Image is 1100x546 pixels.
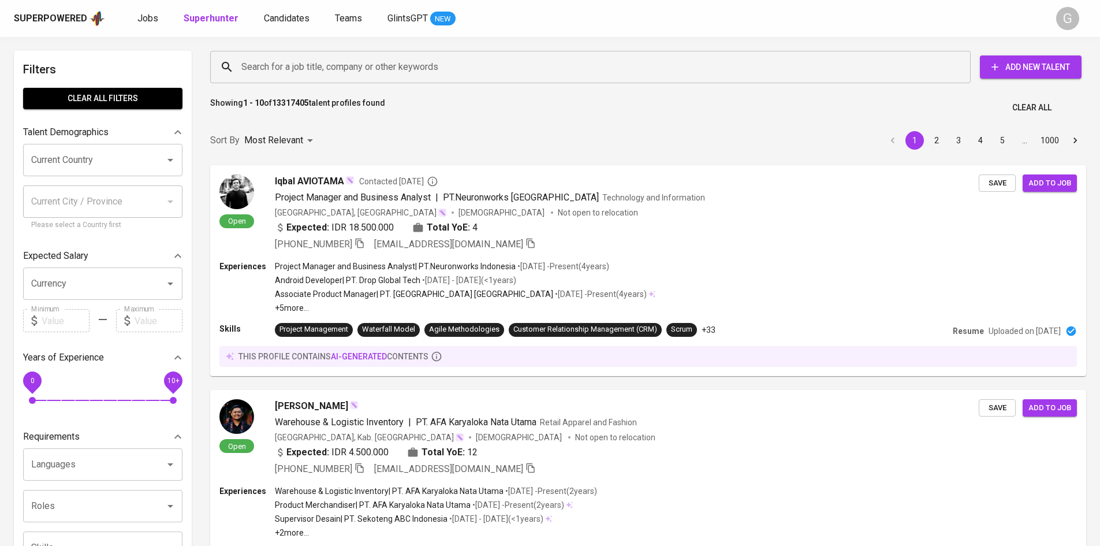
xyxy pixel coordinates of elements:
[23,244,182,268] div: Expected Salary
[264,13,310,24] span: Candidates
[387,12,456,26] a: GlintsGPT NEW
[219,485,275,497] p: Experiences
[210,97,385,118] p: Showing of talent profiles found
[275,207,447,218] div: [GEOGRAPHIC_DATA], [GEOGRAPHIC_DATA]
[345,176,355,185] img: magic_wand.svg
[23,430,80,444] p: Requirements
[553,288,647,300] p: • [DATE] - Present ( 4 years )
[408,415,411,429] span: |
[476,432,564,443] span: [DEMOGRAPHIC_DATA]
[243,98,264,107] b: 1 - 10
[162,498,178,514] button: Open
[362,324,415,335] div: Waterfall Model
[1037,131,1062,150] button: Go to page 1000
[540,418,637,427] span: Retail Apparel and Fashion
[458,207,546,218] span: [DEMOGRAPHIC_DATA]
[184,12,241,26] a: Superhunter
[90,10,105,27] img: app logo
[989,60,1072,75] span: Add New Talent
[275,432,464,443] div: [GEOGRAPHIC_DATA], Kab. [GEOGRAPHIC_DATA]
[275,174,344,188] span: Iqbal AVIOTAMA
[702,324,715,336] p: +33
[513,324,657,335] div: Customer Relationship Management (CRM)
[32,91,173,106] span: Clear All filters
[137,13,158,24] span: Jobs
[335,13,362,24] span: Teams
[23,425,182,448] div: Requirements
[1023,399,1077,417] button: Add to job
[286,221,329,235] b: Expected:
[349,400,359,410] img: magic_wand.svg
[275,261,516,272] p: Project Manager and Business Analyst | PT.Neuronworks Indonesia
[387,13,428,24] span: GlintsGPT
[1008,97,1056,118] button: Clear All
[275,445,389,459] div: IDR 4.500.000
[23,121,182,144] div: Talent Demographics
[264,12,312,26] a: Candidates
[374,463,523,474] span: [EMAIL_ADDRESS][DOMAIN_NAME]
[14,10,105,27] a: Superpoweredapp logo
[575,432,655,443] p: Not open to relocation
[882,131,1086,150] nav: pagination navigation
[420,274,516,286] p: • [DATE] - [DATE] ( <1 years )
[30,377,34,385] span: 0
[23,125,109,139] p: Talent Demographics
[23,351,104,365] p: Years of Experience
[137,12,161,26] a: Jobs
[223,441,251,451] span: Open
[905,131,924,150] button: page 1
[504,485,597,497] p: • [DATE] - Present ( 2 years )
[472,221,478,235] span: 4
[219,174,254,209] img: 044413ab59a7abf2a03c83b806d215e7.jpg
[272,98,309,107] b: 13317405
[219,323,275,335] p: Skills
[162,456,178,473] button: Open
[31,220,174,231] p: Please select a Country first
[244,130,317,151] div: Most Relevant
[223,216,251,226] span: Open
[455,433,464,442] img: magic_wand.svg
[1028,177,1071,190] span: Add to job
[238,351,428,362] p: this profile contains contents
[430,13,456,25] span: NEW
[985,177,1010,190] span: Save
[471,499,564,511] p: • [DATE] - Present ( 2 years )
[927,131,946,150] button: Go to page 2
[184,13,238,24] b: Superhunter
[219,261,275,272] p: Experiences
[448,513,543,525] p: • [DATE] - [DATE] ( <1 years )
[443,192,599,203] span: PT.Neuronworks [GEOGRAPHIC_DATA]
[162,276,178,292] button: Open
[275,192,431,203] span: Project Manager and Business Analyst
[275,302,655,314] p: +5 more ...
[979,399,1016,417] button: Save
[162,152,178,168] button: Open
[275,239,352,250] span: [PHONE_NUMBER]
[275,463,352,474] span: [PHONE_NUMBER]
[275,527,597,538] p: +2 more ...
[979,174,1016,192] button: Save
[993,131,1012,150] button: Go to page 5
[275,499,471,511] p: Product Merchandiser | PT. AFA Karyaloka Nata Utama
[949,131,968,150] button: Go to page 3
[275,485,504,497] p: Warehouse & Logistic Inventory | PT. AFA Karyaloka Nata Utama
[275,513,448,525] p: Supervisor Desain | PT. Sekoteng ABC Indonesia
[210,133,240,147] p: Sort By
[1015,135,1034,146] div: …
[971,131,990,150] button: Go to page 4
[23,249,88,263] p: Expected Salary
[275,399,348,413] span: [PERSON_NAME]
[1066,131,1084,150] button: Go to next page
[359,176,438,187] span: Contacted [DATE]
[275,274,420,286] p: Android Developer | PT. Drop Global Tech
[23,346,182,369] div: Years of Experience
[427,176,438,187] svg: By Batam recruiter
[953,325,984,337] p: Resume
[1056,7,1079,30] div: G
[989,325,1061,337] p: Uploaded on [DATE]
[135,309,182,332] input: Value
[1012,101,1051,115] span: Clear All
[467,445,478,459] span: 12
[980,55,1082,79] button: Add New Talent
[275,288,553,300] p: Associate Product Manager | PT. [GEOGRAPHIC_DATA] [GEOGRAPHIC_DATA]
